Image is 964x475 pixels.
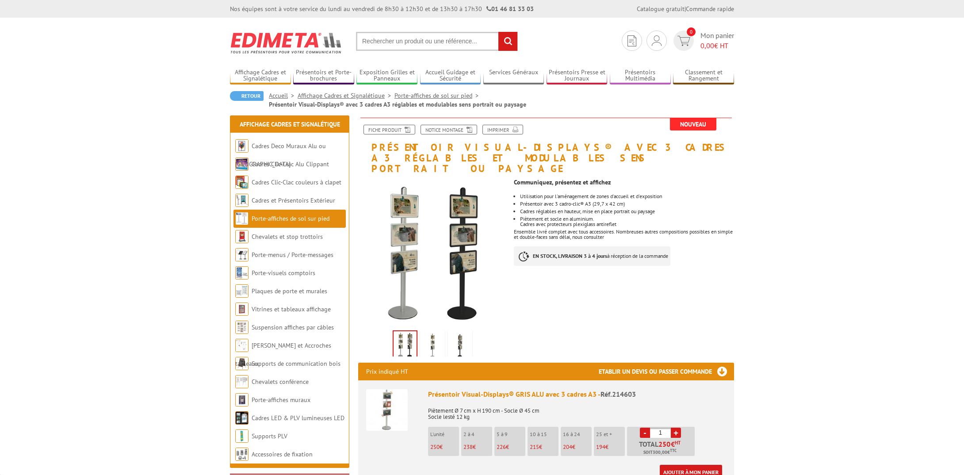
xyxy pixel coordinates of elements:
[420,69,481,83] a: Accueil Guidage et Sécurité
[596,444,625,450] p: €
[687,27,696,36] span: 0
[486,5,534,13] strong: 01 46 81 33 03
[240,120,340,128] a: Affichage Cadres et Signalétique
[252,287,327,295] a: Plaques de porte et murales
[235,230,249,243] img: Chevalets et stop trottoirs
[653,449,667,456] span: 300,00
[293,69,354,83] a: Présentoirs et Porte-brochures
[235,393,249,406] img: Porte-affiches muraux
[252,233,323,241] a: Chevalets et stop trottoirs
[394,331,417,359] img: presentoir_visual_displays_avec_3_cadres_a3_reglables_et_modulables_sens_portrait_ou_paysage_2146...
[673,69,734,83] a: Classement et Rangement
[670,448,677,453] sup: TTC
[235,212,249,225] img: Porte-affiches de sol sur pied
[671,428,681,438] a: +
[428,389,726,399] div: Présentoir Visual-Displays® GRIS ALU avec 3 cadres A3 -
[671,441,675,448] span: €
[366,363,408,380] p: Prix indiqué HT
[596,431,625,437] p: 25 et +
[640,428,650,438] a: -
[497,431,525,437] p: 5 à 9
[520,216,734,227] li: Piètement et socle en aluminium. Cadres avec protecteurs plexiglass antireflet
[675,440,681,446] sup: HT
[252,432,287,440] a: Supports PLV
[514,178,611,186] strong: Communiquez, présentez et affichez
[252,323,334,331] a: Suspension affiches par câbles
[563,443,572,451] span: 204
[428,402,726,420] p: Piètement Ø 7 cm x H 190 cm - Socle Ø 45 cm Socle lesté 12 kg
[596,443,605,451] span: 194
[601,390,636,398] span: Réf.214603
[230,69,291,83] a: Affichage Cadres et Signalétique
[483,69,544,83] a: Services Généraux
[230,91,264,101] a: Retour
[637,5,685,13] a: Catalogue gratuit
[252,196,335,204] a: Cadres et Présentoirs Extérieur
[700,41,714,50] span: 0,00
[298,92,394,100] a: Affichage Cadres et Signalétique
[269,100,526,109] li: Présentoir Visual-Displays® avec 3 cadres A3 réglables et modulables sens portrait ou paysage
[235,266,249,280] img: Porte-visuels comptoirs
[514,174,741,279] div: Ensemble livré complet avec tous accessoires. Nombreuses autres compositions possibles en simple ...
[430,431,459,437] p: L'unité
[235,139,249,153] img: Cadres Deco Muraux Alu ou Bois
[670,118,716,130] span: Nouveau
[643,449,677,456] span: Soit €
[356,32,518,51] input: Rechercher un produit ou une référence...
[235,176,249,189] img: Cadres Clic-Clac couleurs à clapet
[235,248,249,261] img: Porte-menus / Porte-messages
[252,160,329,168] a: Cadres Clic-Clac Alu Clippant
[252,378,309,386] a: Chevalets conférence
[514,246,670,266] p: à réception de la commande
[497,444,525,450] p: €
[235,303,249,316] img: Vitrines et tableaux affichage
[652,35,662,46] img: devis rapide
[530,444,559,450] p: €
[463,444,492,450] p: €
[677,36,690,46] img: devis rapide
[610,69,671,83] a: Présentoirs Multimédia
[463,443,473,451] span: 238
[563,444,592,450] p: €
[530,443,539,451] span: 215
[235,321,249,334] img: Suspension affiches par câbles
[358,179,507,328] img: presentoir_visual_displays_avec_3_cadres_a3_reglables_et_modulables_sens_portrait_ou_paysage_2146...
[230,27,343,59] img: Edimeta
[498,32,517,51] input: rechercher
[235,142,326,168] a: Cadres Deco Muraux Alu ou [GEOGRAPHIC_DATA]
[463,431,492,437] p: 2 à 4
[520,209,734,214] li: Cadres réglables en hauteur, mise en place portrait ou paysage
[627,35,636,46] img: devis rapide
[252,396,310,404] a: Porte-affiches muraux
[422,332,443,360] img: presentoir_visual_displays_avec_3_cadres_a3_reglables_et_modulables_sens_portrait_ou_paysage_2146...
[352,118,741,174] h1: Présentoir Visual-Displays® avec 3 cadres A3 réglables et modulables sens portrait ou paysage
[269,92,298,100] a: Accueil
[533,253,607,259] strong: EN STOCK, LIVRAISON 3 à 4 jours
[363,125,415,134] a: Fiche produit
[252,450,313,458] a: Accessoires de fixation
[394,92,482,100] a: Porte-affiches de sol sur pied
[497,443,506,451] span: 226
[671,31,734,51] a: devis rapide 0 Mon panier 0,00€ HT
[235,341,331,368] a: [PERSON_NAME] et Accroches tableaux
[658,441,671,448] span: 250
[252,251,333,259] a: Porte-menus / Porte-messages
[482,125,523,134] a: Imprimer
[520,194,734,199] li: Utilisation pour l'aménagement de zones d'accueil et d'exposition
[235,411,249,425] img: Cadres LED & PLV lumineuses LED
[235,284,249,298] img: Plaques de porte et murales
[700,31,734,51] span: Mon panier
[547,69,608,83] a: Présentoirs Presse et Journaux
[700,41,734,51] span: € HT
[686,5,734,13] a: Commande rapide
[252,360,340,368] a: Supports de communication bois
[235,375,249,388] img: Chevalets conférence
[430,444,459,450] p: €
[629,441,695,456] p: Total
[530,431,559,437] p: 10 à 15
[430,443,440,451] span: 250
[235,339,249,352] img: Cimaises et Accroches tableaux
[637,4,734,13] div: |
[252,269,315,277] a: Porte-visuels comptoirs
[563,431,592,437] p: 16 à 24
